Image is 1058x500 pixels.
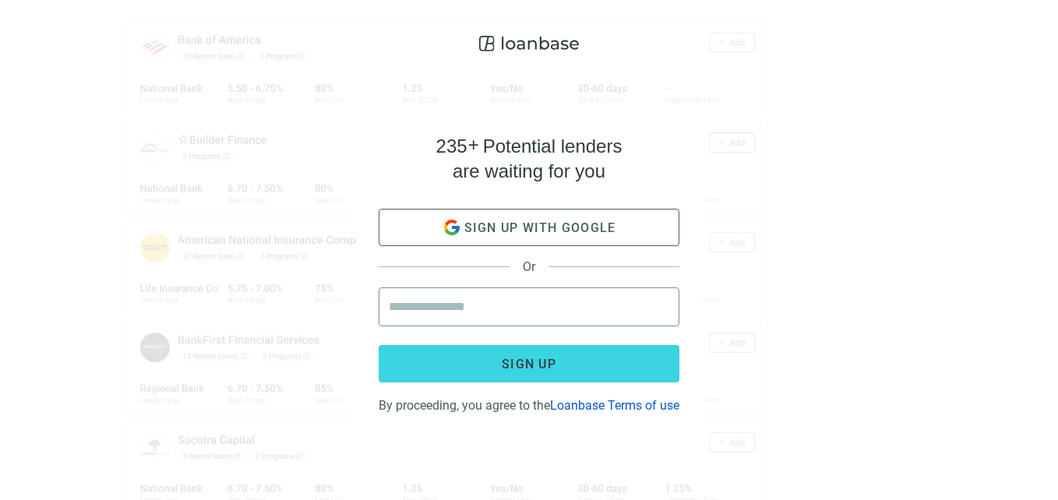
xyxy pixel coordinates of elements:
span: 235 [436,136,467,157]
span: Or [510,259,548,274]
span: Sign up [502,357,556,371]
a: Loanbase Terms of use [550,398,679,413]
span: Sign up with google [464,220,616,235]
div: By proceeding, you agree to the [379,395,679,413]
h4: Potential lenders are waiting for you [436,134,622,184]
button: Sign up [379,345,679,382]
button: Sign up with google [379,209,679,246]
span: + [468,134,479,155]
